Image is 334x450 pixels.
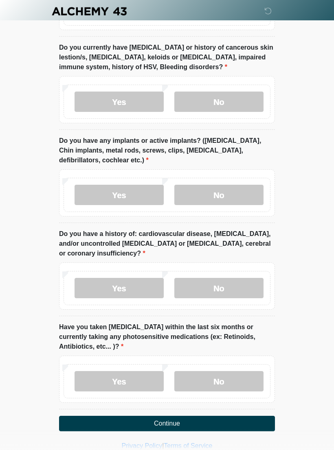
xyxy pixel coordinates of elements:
[174,185,264,205] label: No
[51,6,127,16] img: Alchemy 43 Logo
[174,371,264,391] label: No
[59,229,275,258] label: Do you have a history of: cardiovascular disease, [MEDICAL_DATA], and/or uncontrolled [MEDICAL_DA...
[75,278,164,298] label: Yes
[59,416,275,431] button: Continue
[162,442,164,449] a: |
[75,371,164,391] label: Yes
[59,136,275,165] label: Do you have any implants or active implants? ([MEDICAL_DATA], Chin implants, metal rods, screws, ...
[164,442,212,449] a: Terms of Service
[122,442,163,449] a: Privacy Policy
[75,92,164,112] label: Yes
[59,43,275,72] label: Do you currently have [MEDICAL_DATA] or history of cancerous skin lestion/s, [MEDICAL_DATA], kelo...
[59,322,275,352] label: Have you taken [MEDICAL_DATA] within the last six months or currently taking any photosensitive m...
[75,185,164,205] label: Yes
[174,278,264,298] label: No
[174,92,264,112] label: No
